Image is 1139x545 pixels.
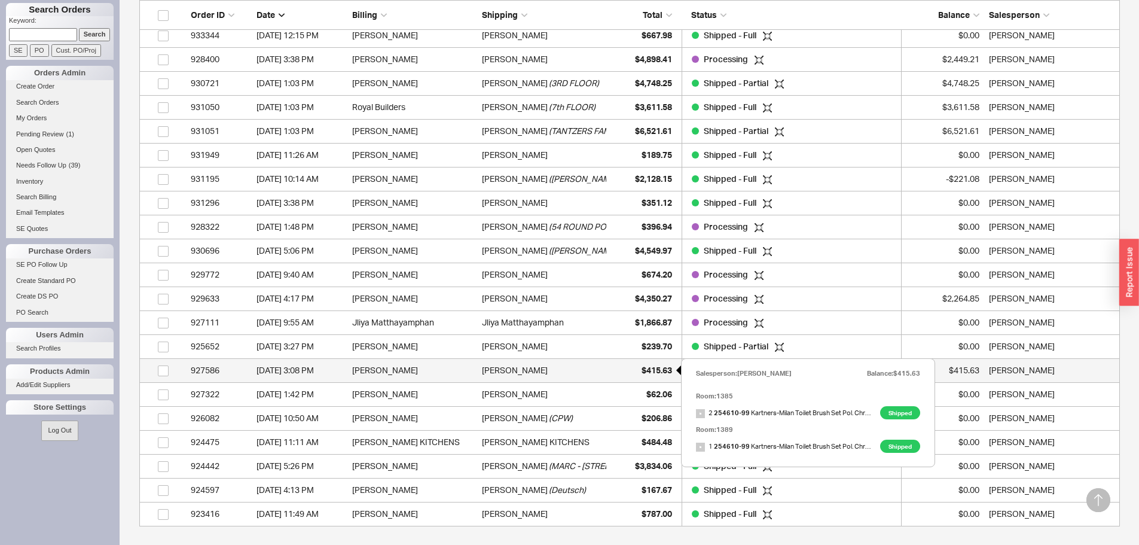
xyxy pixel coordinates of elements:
div: [PERSON_NAME] [482,71,548,95]
input: PO [30,44,49,57]
div: Sephrina Martinez-Hall [989,287,1113,310]
div: 7/10/25 3:08 PM [256,358,346,382]
div: -$221.08 [908,167,979,191]
a: SE PO Follow Up [6,258,114,271]
b: 254610-99 [714,442,750,450]
div: $0.00 [908,143,979,167]
span: Shipping [482,10,518,20]
a: 931949[DATE] 11:26 AM[PERSON_NAME][PERSON_NAME]$189.75Shipped - Full $0.00[PERSON_NAME] [139,144,1120,168]
div: [PERSON_NAME] [482,454,548,478]
div: $0.00 [908,382,979,406]
div: Sephrina Martinez-Hall [989,263,1113,287]
span: ( 7th FLOOR ) [549,95,596,119]
a: 930696[DATE] 5:06 PM[PERSON_NAME][PERSON_NAME]([PERSON_NAME])$4,549.97Shipped - Full $0.00[PERSON... [139,239,1120,263]
div: 931051 [191,119,251,143]
a: Create Order [6,80,114,93]
div: 8/4/25 3:38 PM [256,47,346,71]
span: $2,128.15 [635,173,672,184]
div: Royal Builders [352,95,477,119]
div: Balance [908,9,979,21]
span: $484.48 [642,437,672,447]
div: $4,748.25 [908,71,979,95]
div: 930696 [191,239,251,263]
a: 931051[DATE] 1:03 PM[PERSON_NAME][PERSON_NAME](TANTZERS FAMILY CENTER)$6,521.61Shipped - Partial ... [139,120,1120,144]
span: $167.67 [642,485,672,495]
input: Cust. PO/Proj [51,44,101,57]
div: 923416 [191,502,251,526]
div: 927322 [191,382,251,406]
div: [PERSON_NAME] [482,334,548,358]
div: Sephrina Martinez-Hall [989,478,1113,502]
span: Shipped - Full [704,173,758,184]
div: [PERSON_NAME] [352,478,477,502]
div: [PERSON_NAME] [482,191,548,215]
div: Total [612,9,672,21]
a: 931296[DATE] 3:38 PM[PERSON_NAME][PERSON_NAME]$351.12Shipped - Full $0.00[PERSON_NAME] [139,191,1120,215]
a: Search Profiles [6,342,114,355]
span: $206.86 [642,413,672,423]
div: [PERSON_NAME] [482,95,548,119]
img: no_photo [696,443,705,452]
div: Purchase Orders [6,244,114,258]
div: 928322 [191,215,251,239]
div: [PERSON_NAME] [482,263,548,287]
div: Shipping [482,9,606,21]
span: $239.70 [642,341,672,351]
div: 8/4/25 11:26 AM [256,143,346,167]
div: [PERSON_NAME] [482,502,548,526]
div: Sephrina Martinez-Hall [989,430,1113,454]
div: 924442 [191,454,251,478]
div: 8/4/25 1:03 PM [256,119,346,143]
div: 7/28/25 9:40 AM [256,263,346,287]
div: [PERSON_NAME] [482,23,548,47]
div: Jliya Matthayamphan [352,310,477,334]
div: Salesperson: [PERSON_NAME] [696,365,792,382]
div: 930721 [191,71,251,95]
span: ( MARC - [STREET_ADDRESS][PERSON_NAME] ) [549,454,727,478]
div: 6/24/25 4:13 PM [256,478,346,502]
a: 926082[DATE] 10:50 AM[PERSON_NAME][PERSON_NAME](CPW)$206.86Shipped - Full $0.00[PERSON_NAME] [139,407,1120,431]
div: Sephrina Martinez-Hall [989,454,1113,478]
span: $4,898.41 [635,54,672,64]
input: SE [9,44,28,57]
div: 931050 [191,95,251,119]
div: $0.00 [908,310,979,334]
div: $0.00 [908,263,979,287]
div: [PERSON_NAME] [482,167,548,191]
span: Shipped - Partial [704,126,770,136]
div: 7/30/25 1:48 PM [256,215,346,239]
div: $2,264.85 [908,287,979,310]
div: Jliya Matthayamphan [482,310,564,334]
a: Open Quotes [6,144,114,156]
div: Sephrina Martinez-Hall [989,382,1113,406]
span: Salesperson [989,10,1040,20]
div: Sephrina Martinez-Hall [989,71,1113,95]
div: Products Admin [6,364,114,379]
span: $6,521.61 [635,126,672,136]
span: Shipped - Partial [704,78,770,88]
a: Create DS PO [6,290,114,303]
span: $396.94 [642,221,672,232]
div: $0.00 [908,478,979,502]
span: Total [643,10,662,20]
span: ( 3RD FLOOR ) [549,71,599,95]
div: 927111 [191,310,251,334]
div: 7/23/25 9:55 AM [256,310,346,334]
div: Store Settings [6,400,114,415]
div: $0.00 [908,406,979,430]
a: 930721[DATE] 1:03 PM[PERSON_NAME][PERSON_NAME](3RD FLOOR)$4,748.25Shipped - Partial $4,748.25[PER... [139,72,1120,96]
div: Status [682,9,902,21]
div: Order ID [191,9,251,21]
img: no_photo [696,409,705,418]
div: Sephrina Martinez-Hall [989,310,1113,334]
span: Order ID [191,10,225,20]
input: Search [79,28,111,41]
div: Sephrina Martinez-Hall [989,119,1113,143]
div: $6,521.61 [908,119,979,143]
span: Pending Review [16,130,64,138]
a: Needs Follow Up(39) [6,159,114,172]
span: Shipped - Full [704,509,758,519]
span: Shipped - Full [704,150,758,160]
div: Orders Admin [6,66,114,80]
span: Processing [704,269,750,279]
